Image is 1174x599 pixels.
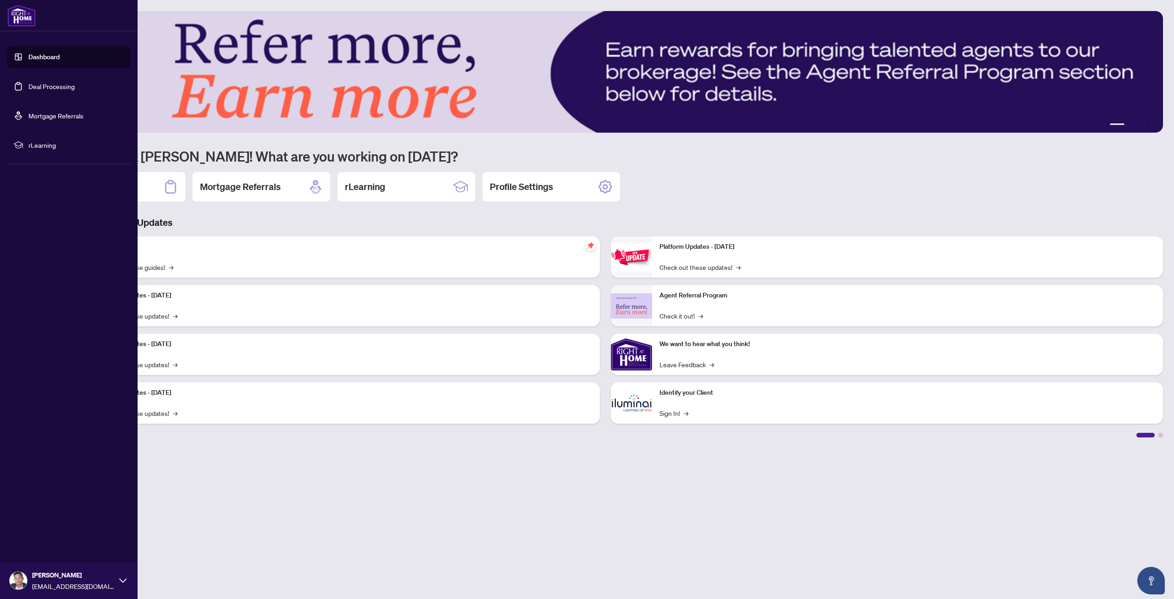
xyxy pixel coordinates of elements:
[490,180,553,193] h2: Profile Settings
[48,147,1163,165] h1: Welcome back [PERSON_NAME]! What are you working on [DATE]?
[659,408,688,418] a: Sign In!→
[709,359,714,369] span: →
[659,339,1156,349] p: We want to hear what you think!
[32,570,115,580] span: [PERSON_NAME]
[1135,123,1139,127] button: 4
[659,291,1156,301] p: Agent Referral Program
[659,262,741,272] a: Check out these updates!→
[48,216,1163,229] h3: Brokerage & Industry Updates
[611,334,652,375] img: We want to hear what you think!
[96,388,593,398] p: Platform Updates - [DATE]
[200,180,281,193] h2: Mortgage Referrals
[32,581,115,591] span: [EMAIL_ADDRESS][DOMAIN_NAME]
[173,408,177,418] span: →
[28,82,75,90] a: Deal Processing
[96,291,593,301] p: Platform Updates - [DATE]
[611,243,652,272] img: Platform Updates - June 23, 2025
[1143,123,1146,127] button: 5
[1110,123,1124,127] button: 2
[659,388,1156,398] p: Identify your Client
[48,11,1163,133] img: Slide 1
[659,359,714,369] a: Leave Feedback→
[7,5,36,27] img: logo
[28,112,83,120] a: Mortgage Referrals
[1128,123,1132,127] button: 3
[96,242,593,252] p: Self-Help
[10,572,27,589] img: Profile Icon
[585,240,596,251] span: pushpin
[1150,123,1154,127] button: 6
[173,359,177,369] span: →
[28,53,60,61] a: Dashboard
[96,339,593,349] p: Platform Updates - [DATE]
[173,311,177,321] span: →
[611,382,652,424] img: Identify your Client
[659,242,1156,252] p: Platform Updates - [DATE]
[28,140,124,150] span: rLearning
[698,311,703,321] span: →
[659,311,703,321] a: Check it out!→
[1102,123,1106,127] button: 1
[736,262,741,272] span: →
[684,408,688,418] span: →
[1137,567,1165,594] button: Open asap
[611,293,652,319] img: Agent Referral Program
[169,262,173,272] span: →
[345,180,385,193] h2: rLearning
